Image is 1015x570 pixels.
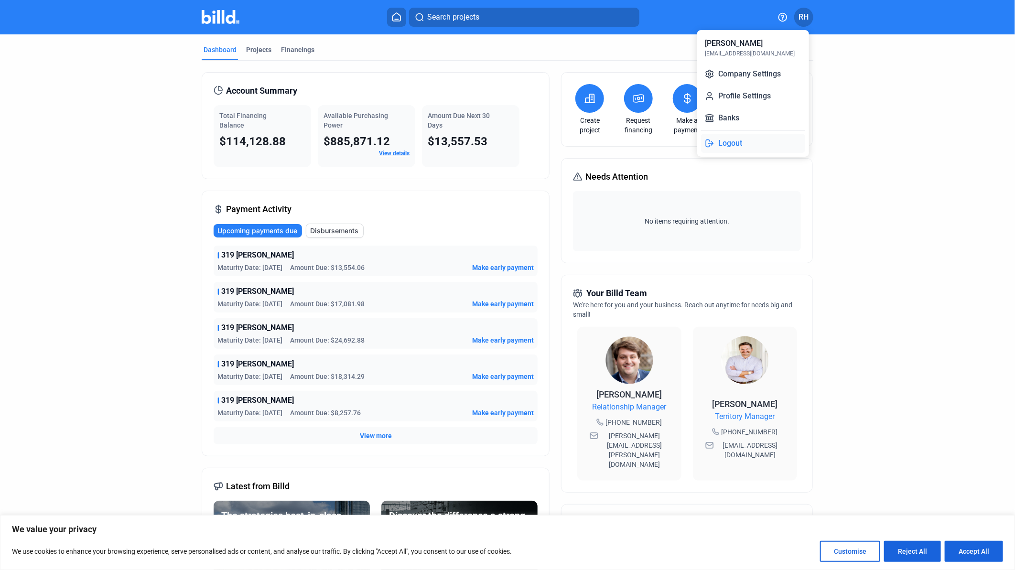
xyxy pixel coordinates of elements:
[945,541,1003,562] button: Accept All
[12,546,512,557] p: We use cookies to enhance your browsing experience, serve personalised ads or content, and analys...
[705,49,795,58] div: [EMAIL_ADDRESS][DOMAIN_NAME]
[12,524,1003,535] p: We value your privacy
[820,541,880,562] button: Customise
[701,86,805,106] button: Profile Settings
[884,541,941,562] button: Reject All
[701,108,805,128] button: Banks
[701,65,805,84] button: Company Settings
[705,38,763,49] div: [PERSON_NAME]
[701,134,805,153] button: Logout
